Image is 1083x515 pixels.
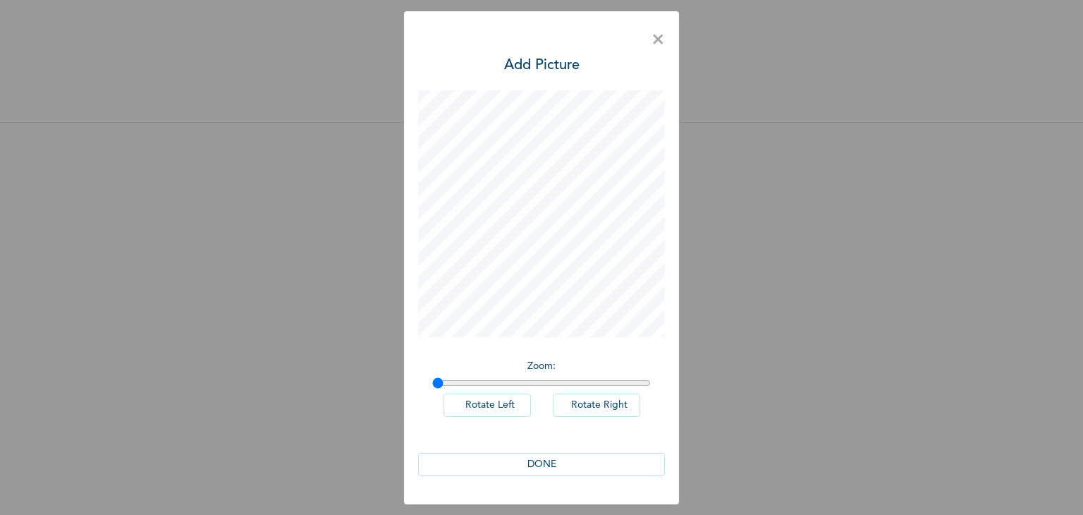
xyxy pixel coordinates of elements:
button: Rotate Left [443,394,531,417]
button: DONE [418,453,665,476]
h3: Add Picture [504,55,580,76]
p: Zoom : [432,359,651,374]
span: Please add a recent Passport Photograph [415,259,668,316]
button: Rotate Right [553,394,640,417]
span: × [651,25,665,55]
